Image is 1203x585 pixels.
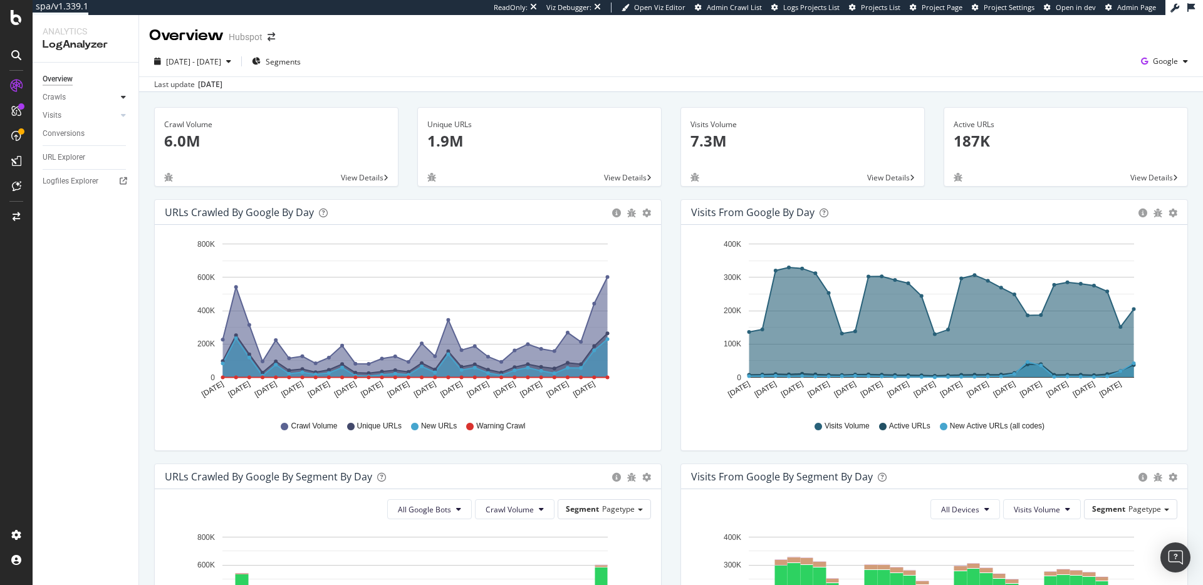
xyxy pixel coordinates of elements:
[1128,504,1161,514] span: Pagetype
[1071,380,1096,399] text: [DATE]
[622,3,685,13] a: Open Viz Editor
[197,561,215,569] text: 600K
[724,533,741,542] text: 400K
[691,206,815,219] div: Visits from Google by day
[494,3,528,13] div: ReadOnly:
[724,273,741,282] text: 300K
[43,175,130,188] a: Logfiles Explorer
[930,499,1000,519] button: All Devices
[612,473,621,482] div: circle-info
[197,340,215,349] text: 200K
[43,127,130,140] a: Conversions
[247,51,306,71] button: Segments
[627,209,636,217] div: bug
[43,91,66,104] div: Crawls
[1098,380,1123,399] text: [DATE]
[165,235,647,409] div: A chart.
[950,421,1044,432] span: New Active URLs (all codes)
[476,421,525,432] span: Warning Crawl
[149,51,236,71] button: [DATE] - [DATE]
[833,380,858,399] text: [DATE]
[154,79,222,90] div: Last update
[197,273,215,282] text: 600K
[211,373,215,382] text: 0
[197,306,215,315] text: 400K
[690,130,915,152] p: 7.3M
[695,3,762,13] a: Admin Crawl List
[164,119,388,130] div: Crawl Volume
[1044,3,1096,13] a: Open in dev
[1003,499,1081,519] button: Visits Volume
[771,3,840,13] a: Logs Projects List
[1105,3,1156,13] a: Admin Page
[357,421,402,432] span: Unique URLs
[43,151,130,164] a: URL Explorer
[954,130,1178,152] p: 187K
[266,56,301,67] span: Segments
[200,380,225,399] text: [DATE]
[867,172,910,183] span: View Details
[165,470,372,483] div: URLs Crawled by Google By Segment By Day
[885,380,910,399] text: [DATE]
[612,209,621,217] div: circle-info
[724,340,741,349] text: 100K
[43,38,128,52] div: LogAnalyzer
[197,240,215,249] text: 800K
[1130,172,1173,183] span: View Details
[779,380,805,399] text: [DATE]
[466,380,491,399] text: [DATE]
[941,504,979,515] span: All Devices
[691,235,1173,409] svg: A chart.
[427,119,652,130] div: Unique URLs
[992,380,1017,399] text: [DATE]
[166,56,221,67] span: [DATE] - [DATE]
[1136,51,1193,71] button: Google
[954,173,962,182] div: bug
[253,380,278,399] text: [DATE]
[724,561,741,569] text: 300K
[341,172,383,183] span: View Details
[642,209,651,217] div: gear
[519,380,544,399] text: [DATE]
[387,499,472,519] button: All Google Bots
[43,109,61,122] div: Visits
[398,504,451,515] span: All Google Bots
[198,79,222,90] div: [DATE]
[691,470,873,483] div: Visits from Google By Segment By Day
[690,119,915,130] div: Visits Volume
[545,380,570,399] text: [DATE]
[1045,380,1070,399] text: [DATE]
[421,421,457,432] span: New URLs
[783,3,840,12] span: Logs Projects List
[642,473,651,482] div: gear
[1014,504,1060,515] span: Visits Volume
[333,380,358,399] text: [DATE]
[386,380,411,399] text: [DATE]
[149,25,224,46] div: Overview
[939,380,964,399] text: [DATE]
[306,380,331,399] text: [DATE]
[690,173,699,182] div: bug
[954,119,1178,130] div: Active URLs
[859,380,884,399] text: [DATE]
[43,73,73,86] div: Overview
[43,127,85,140] div: Conversions
[1169,473,1177,482] div: gear
[602,504,635,514] span: Pagetype
[1154,209,1162,217] div: bug
[268,33,275,41] div: arrow-right-arrow-left
[279,380,305,399] text: [DATE]
[43,175,98,188] div: Logfiles Explorer
[965,380,990,399] text: [DATE]
[1117,3,1156,12] span: Admin Page
[910,3,962,13] a: Project Page
[164,130,388,152] p: 6.0M
[571,380,596,399] text: [DATE]
[1138,473,1147,482] div: circle-info
[43,109,117,122] a: Visits
[737,373,741,382] text: 0
[849,3,900,13] a: Projects List
[1153,56,1178,66] span: Google
[546,3,591,13] div: Viz Debugger:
